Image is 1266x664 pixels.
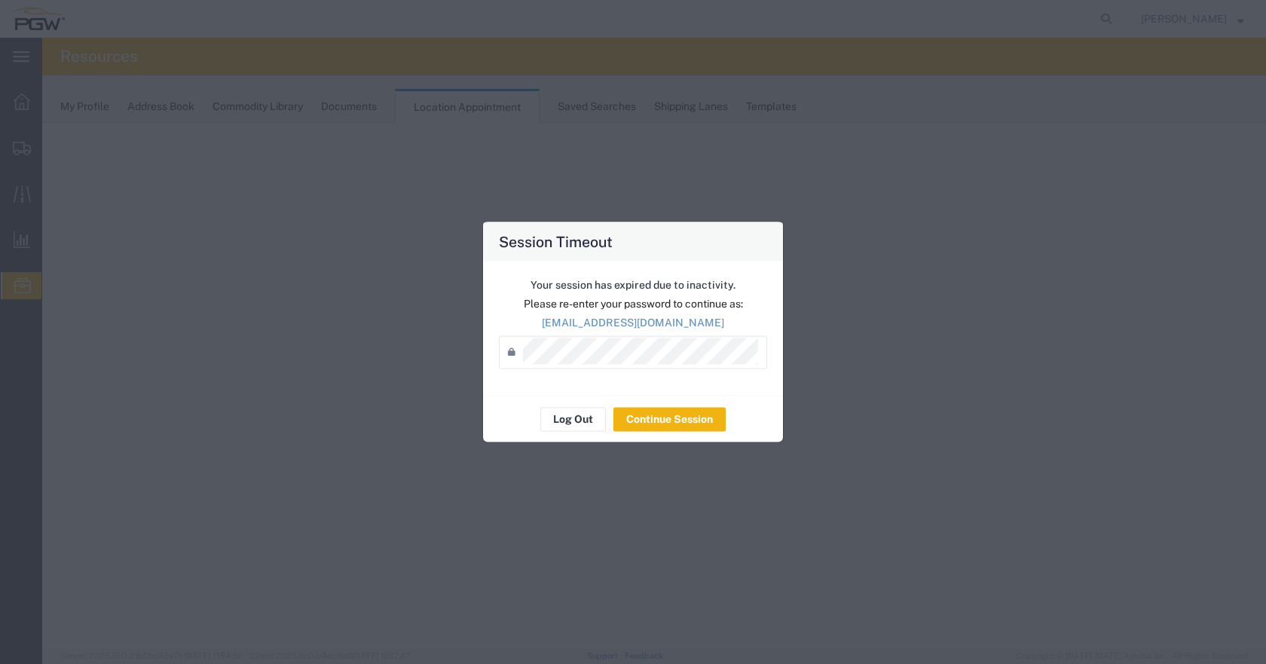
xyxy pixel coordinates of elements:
button: Continue Session [613,407,726,431]
p: Your session has expired due to inactivity. [499,277,767,292]
p: [EMAIL_ADDRESS][DOMAIN_NAME] [499,314,767,330]
h4: Session Timeout [499,230,613,252]
p: Please re-enter your password to continue as: [499,295,767,311]
button: Log Out [540,407,606,431]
